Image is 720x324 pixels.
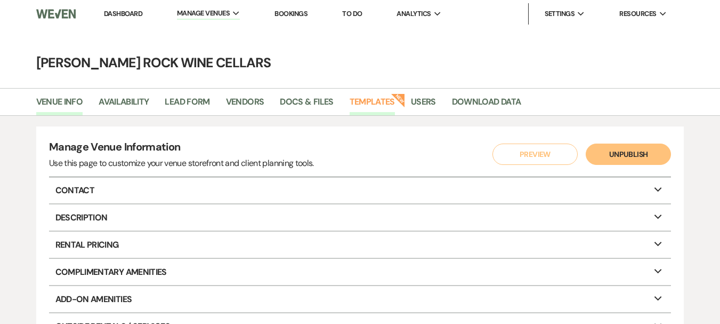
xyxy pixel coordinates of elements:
[49,139,314,157] h4: Manage Venue Information
[274,9,308,18] a: Bookings
[36,95,83,115] a: Venue Info
[49,259,671,285] p: Complimentary Amenities
[391,92,406,107] strong: New
[350,95,395,115] a: Templates
[99,95,149,115] a: Availability
[545,9,575,19] span: Settings
[397,9,431,19] span: Analytics
[49,204,671,231] p: Description
[226,95,264,115] a: Vendors
[49,178,671,204] p: Contact
[586,144,671,165] button: Unpublish
[177,8,230,19] span: Manage Venues
[411,95,436,115] a: Users
[104,9,142,18] a: Dashboard
[452,95,521,115] a: Download Data
[280,95,333,115] a: Docs & Files
[619,9,656,19] span: Resources
[492,144,578,165] button: Preview
[49,232,671,258] p: Rental Pricing
[36,3,76,25] img: Weven Logo
[165,95,209,115] a: Lead Form
[342,9,362,18] a: To Do
[490,144,575,165] a: Preview
[49,286,671,312] p: Add-On Amenities
[49,157,314,170] div: Use this page to customize your venue storefront and client planning tools.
